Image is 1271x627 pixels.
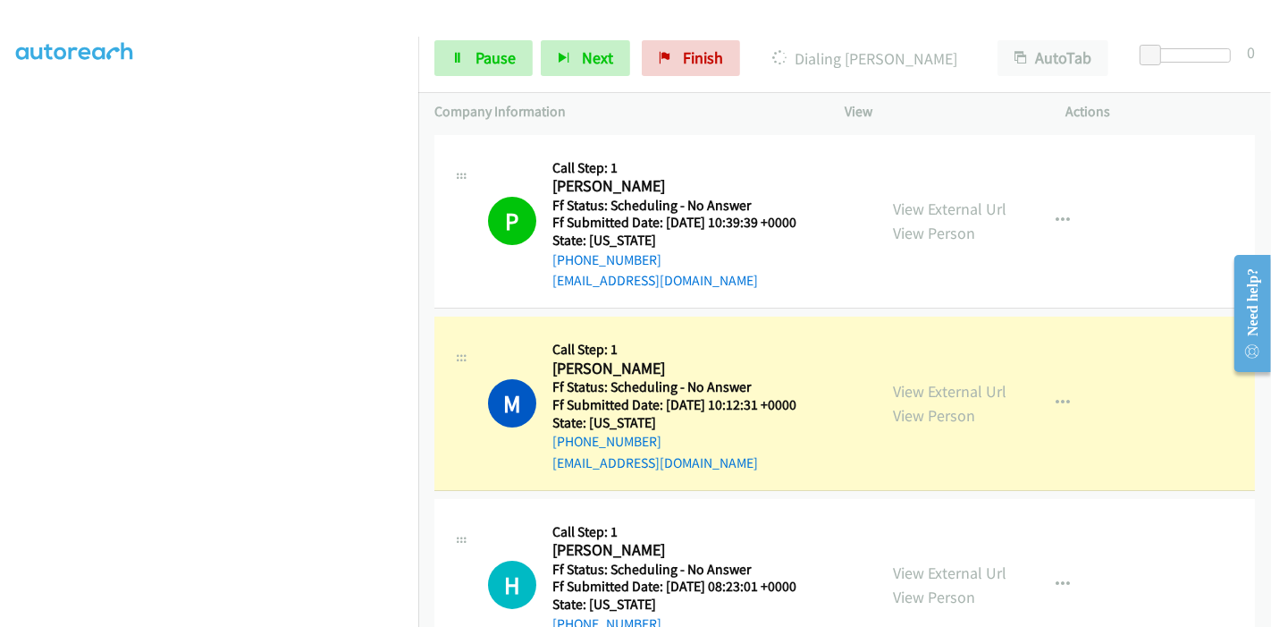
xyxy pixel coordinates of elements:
h5: State: [US_STATE] [552,414,819,432]
h5: Ff Submitted Date: [DATE] 10:12:31 +0000 [552,396,819,414]
button: AutoTab [997,40,1108,76]
h5: Ff Submitted Date: [DATE] 10:39:39 +0000 [552,214,819,232]
a: [PHONE_NUMBER] [552,433,661,450]
h2: [PERSON_NAME] [552,359,819,379]
h1: M [488,379,536,428]
h5: Ff Status: Scheduling - No Answer [552,197,819,215]
h1: H [488,561,536,609]
a: [EMAIL_ADDRESS][DOMAIN_NAME] [552,454,758,471]
h5: Ff Status: Scheduling - No Answer [552,561,819,579]
div: Delay between calls (in seconds) [1149,48,1231,63]
a: Finish [642,40,740,76]
p: View [845,101,1034,123]
a: [PHONE_NUMBER] [552,251,661,268]
p: Company Information [434,101,812,123]
span: Next [582,47,613,68]
a: Pause [434,40,533,76]
h5: Call Step: 1 [552,523,819,541]
div: 0 [1247,40,1255,64]
button: Next [541,40,630,76]
h2: [PERSON_NAME] [552,540,819,561]
h5: Call Step: 1 [552,159,819,177]
a: View Person [893,223,975,243]
span: Pause [476,47,516,68]
h5: Call Step: 1 [552,341,819,359]
a: [EMAIL_ADDRESS][DOMAIN_NAME] [552,272,758,289]
span: Finish [683,47,723,68]
p: Dialing [PERSON_NAME] [764,47,965,71]
h5: Ff Status: Scheduling - No Answer [552,378,819,396]
iframe: Resource Center [1220,242,1271,385]
h5: Ff Submitted Date: [DATE] 08:23:01 +0000 [552,578,819,596]
h5: State: [US_STATE] [552,232,819,250]
a: View External Url [893,199,1006,219]
h1: P [488,197,536,245]
p: Actions [1066,101,1256,123]
h5: State: [US_STATE] [552,596,819,614]
a: View External Url [893,563,1006,583]
a: View Person [893,587,975,607]
a: View External Url [893,381,1006,402]
a: View Person [893,405,975,426]
div: The call is yet to be attempted [488,561,536,609]
h2: [PERSON_NAME] [552,176,819,197]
